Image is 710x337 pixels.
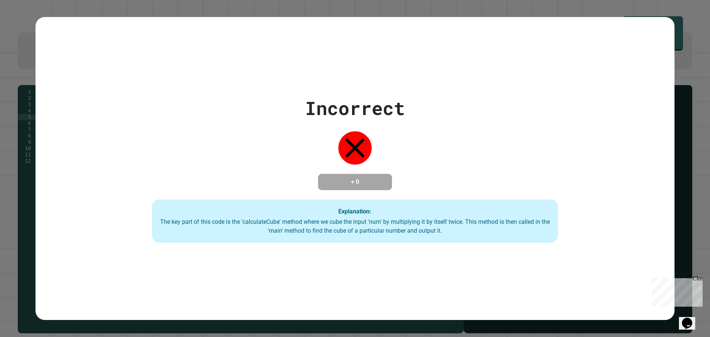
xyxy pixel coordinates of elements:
iframe: chat widget [649,275,703,307]
h4: + 0 [325,178,385,186]
div: Incorrect [305,94,405,122]
iframe: chat widget [679,307,703,330]
div: The key part of this code is the 'calculateCube' method where we cube the input 'num' by multiply... [159,218,551,235]
div: Chat with us now!Close [3,3,51,47]
strong: Explanation: [338,208,371,215]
